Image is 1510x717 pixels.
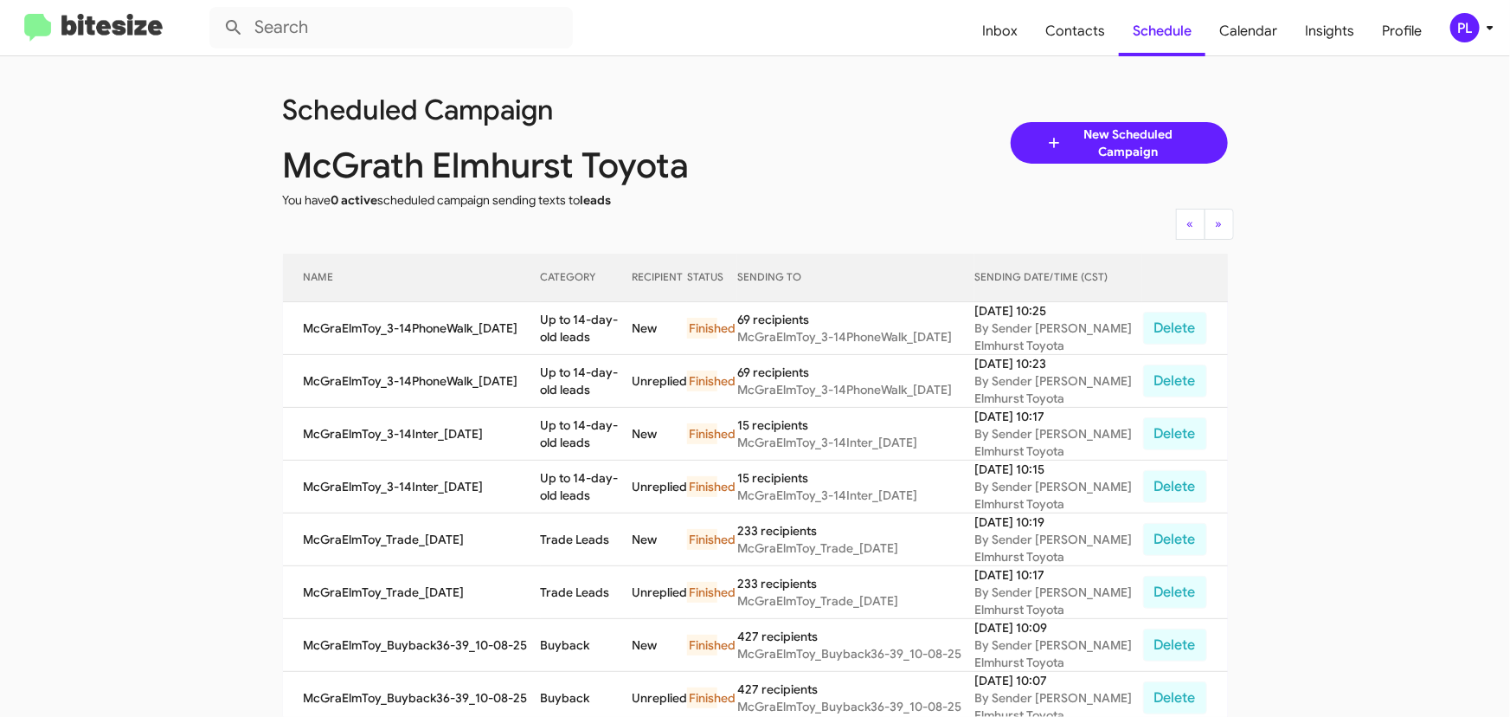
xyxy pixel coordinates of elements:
[687,688,717,708] div: Finished
[283,355,541,408] td: McGraElmToy_3-14PhoneWalk_[DATE]
[283,619,541,672] td: McGraElmToy_Buyback36-39_10-08-25
[737,417,974,434] div: 15 recipients
[687,476,717,497] div: Finished
[974,478,1142,513] div: By Sender [PERSON_NAME] Elmhurst Toyota
[974,320,1142,354] div: By Sender [PERSON_NAME] Elmhurst Toyota
[581,192,612,208] span: leads
[283,254,541,302] th: NAME
[270,157,768,174] div: McGrath Elmhurst Toyota
[1176,209,1205,240] button: Previous
[687,423,717,444] div: Finished
[974,461,1142,478] div: [DATE] 10:15
[283,514,541,566] td: McGraElmToy_Trade_[DATE]
[974,619,1142,636] div: [DATE] 10:09
[283,302,541,355] td: McGraElmToy_3-14PhoneWalk_[DATE]
[974,408,1142,425] div: [DATE] 10:17
[974,584,1142,618] div: By Sender [PERSON_NAME] Elmhurst Toyota
[737,487,974,504] div: McGraElmToy_3-14Inter_[DATE]
[737,469,974,487] div: 15 recipients
[737,698,974,715] div: McGraElmToy_Buyback36-39_10-08-25
[632,461,687,514] td: Unreplied
[687,318,717,339] div: Finished
[541,514,633,566] td: Trade Leads
[737,311,974,328] div: 69 recipients
[974,372,1142,407] div: By Sender [PERSON_NAME] Elmhurst Toyota
[331,192,378,208] span: 0 active
[541,302,633,355] td: Up to 14-day-old leads
[1205,209,1234,240] button: Next
[687,582,717,603] div: Finished
[687,635,717,656] div: Finished
[737,434,974,451] div: McGraElmToy_3-14Inter_[DATE]
[541,619,633,672] td: Buyback
[974,254,1142,302] th: SENDING DATE/TIME (CST)
[974,636,1142,671] div: By Sender [PERSON_NAME] Elmhurst Toyota
[632,566,687,619] td: Unreplied
[737,575,974,592] div: 233 recipients
[974,355,1142,372] div: [DATE] 10:23
[737,328,974,346] div: McGraElmToy_3-14PhoneWalk_[DATE]
[270,191,768,209] div: You have scheduled campaign sending texts to
[687,254,737,302] th: STATUS
[687,529,717,550] div: Finished
[1143,576,1207,609] button: Delete
[974,672,1142,689] div: [DATE] 10:07
[1143,470,1207,503] button: Delete
[270,101,768,119] div: Scheduled Campaign
[632,514,687,566] td: New
[1143,365,1207,397] button: Delete
[1450,13,1480,42] div: PL
[1368,6,1436,56] a: Profile
[541,461,633,514] td: Up to 14-day-old leads
[1187,216,1194,231] span: «
[1143,523,1207,556] button: Delete
[632,408,687,461] td: New
[541,355,633,408] td: Up to 14-day-old leads
[737,364,974,381] div: 69 recipients
[283,408,541,461] td: McGraElmToy_3-14Inter_[DATE]
[687,371,717,391] div: Finished
[1177,209,1234,240] nav: Page navigation example
[541,566,633,619] td: Trade Leads
[1143,681,1207,714] button: Delete
[974,566,1142,584] div: [DATE] 10:17
[632,355,687,408] td: Unreplied
[974,514,1142,531] div: [DATE] 10:19
[1436,13,1491,42] button: PL
[974,425,1142,460] div: By Sender [PERSON_NAME] Elmhurst Toyota
[737,381,974,398] div: McGraElmToy_3-14PhoneWalk_[DATE]
[283,461,541,514] td: McGraElmToy_3-14Inter_[DATE]
[737,628,974,645] div: 427 recipients
[737,522,974,539] div: 233 recipients
[1031,6,1119,56] a: Contacts
[632,619,687,672] td: New
[1011,122,1228,164] a: New Scheduled Campaign
[1119,6,1205,56] a: Schedule
[632,254,687,302] th: RECIPIENT
[1216,216,1223,231] span: »
[737,681,974,698] div: 427 recipients
[1143,312,1207,345] button: Delete
[737,254,974,302] th: SENDING TO
[1205,6,1291,56] a: Calendar
[541,408,633,461] td: Up to 14-day-old leads
[283,566,541,619] td: McGraElmToy_Trade_[DATE]
[1143,417,1207,450] button: Delete
[1143,629,1207,662] button: Delete
[737,539,974,557] div: McGraElmToy_Trade_[DATE]
[209,7,573,48] input: Search
[1291,6,1368,56] a: Insights
[1063,126,1193,160] span: New Scheduled Campaign
[968,6,1031,56] a: Inbox
[737,645,974,662] div: McGraElmToy_Buyback36-39_10-08-25
[541,254,633,302] th: CATEGORY
[974,531,1142,565] div: By Sender [PERSON_NAME] Elmhurst Toyota
[974,302,1142,320] div: [DATE] 10:25
[632,302,687,355] td: New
